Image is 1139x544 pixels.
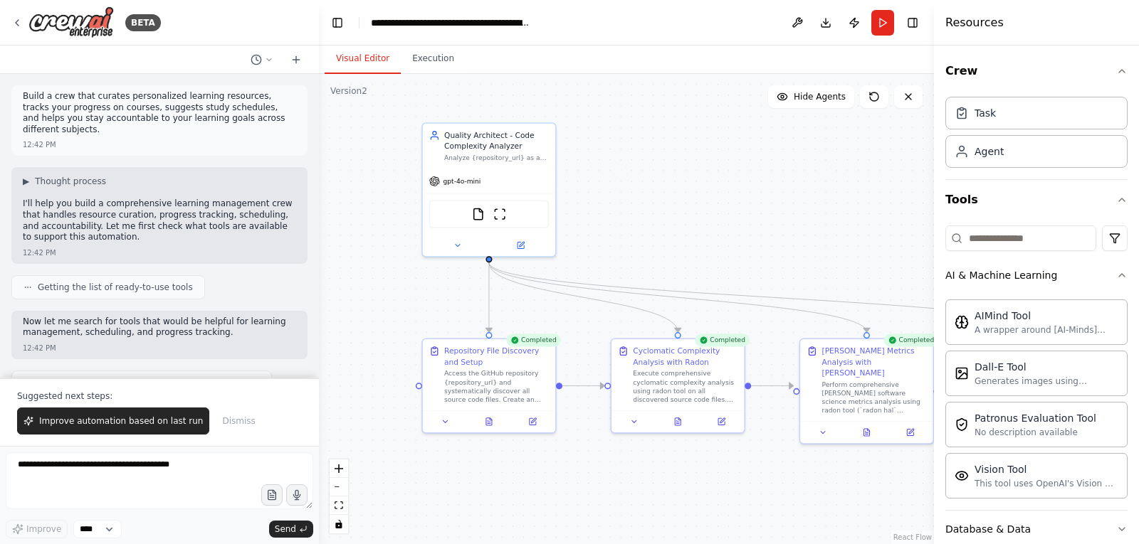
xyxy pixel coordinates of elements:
[945,180,1128,220] button: Tools
[975,144,1004,159] div: Agent
[330,459,348,478] button: zoom in
[275,523,296,535] span: Send
[401,44,466,74] button: Execution
[6,520,68,538] button: Improve
[844,426,889,439] button: View output
[286,484,308,506] button: Click to speak your automation idea
[493,208,506,220] img: ScrapeWebsiteTool
[975,375,1118,387] div: Generates images using OpenAI's Dall-E model.
[822,380,927,415] div: Perform comprehensive [PERSON_NAME] software science metrics analysis using radon tool (`radon ha...
[893,533,932,541] a: React Flow attribution
[633,369,738,404] div: Execute comprehensive cyclomatic complexity analysis using radon tool on all discovered source co...
[245,51,279,68] button: Switch to previous chat
[17,407,209,434] button: Improve automation based on last run
[975,309,1118,323] div: AIMind Tool
[444,154,549,162] div: Analyze {repository_url} as a quality architect using radon opensource tool to calculate cyclomat...
[330,459,348,533] div: React Flow controls
[975,462,1118,476] div: Vision Tool
[768,85,854,108] button: Hide Agents
[325,44,401,74] button: Visual Editor
[327,13,347,33] button: Hide left sidebar
[483,262,872,332] g: Edge from 1b46ee8e-c1cd-4ad5-a380-86324ca01a2c to 0f1eba50-6b4e-4b27-9a39-93331eab3667
[751,380,793,391] g: Edge from 743d9b6c-a3e0-4fc1-bac9-a767b67eaa59 to 0f1eba50-6b4e-4b27-9a39-93331eab3667
[945,14,1004,31] h4: Resources
[945,257,1128,294] button: AI & Machine Learning
[822,346,927,378] div: [PERSON_NAME] Metrics Analysis with [PERSON_NAME]
[125,14,161,31] div: BETA
[23,343,56,353] div: 12:42 PM
[610,338,745,433] div: CompletedCyclomatic Complexity Analysis with RadonExecute comprehensive cyclomatic complexity ana...
[215,407,262,434] button: Dismiss
[444,130,549,151] div: Quality Architect - Code Complexity Analyzer
[23,91,296,135] p: Build a crew that curates personalized learning resources, tracks your progress on courses, sugge...
[28,6,114,38] img: Logo
[945,268,1057,282] div: AI & Machine Learning
[633,346,738,367] div: Cyclomatic Complexity Analysis with Radon
[330,496,348,515] button: fit view
[883,334,938,346] div: Completed
[975,478,1118,489] div: This tool uses OpenAI's Vision API to describe the contents of an image.
[483,262,494,332] g: Edge from 1b46ee8e-c1cd-4ad5-a380-86324ca01a2c to f0b1ca36-5c93-4977-914f-3e806fbe0d71
[23,247,56,258] div: 12:42 PM
[506,334,561,346] div: Completed
[23,176,29,187] span: ▶
[975,324,1118,336] div: A wrapper around [AI-Minds]([URL][DOMAIN_NAME]). Useful for when you need answers to questions fr...
[421,338,556,433] div: CompletedRepository File Discovery and SetupAccess the GitHub repository {repository_url} and sys...
[443,177,481,186] span: gpt-4o-mini
[444,369,549,404] div: Access the GitHub repository {repository_url} and systematically discover all source code files. ...
[703,415,740,428] button: Open in side panel
[799,338,934,444] div: Completed[PERSON_NAME] Metrics Analysis with [PERSON_NAME]Perform comprehensive [PERSON_NAME] sof...
[17,390,302,402] p: Suggested next steps:
[421,122,556,257] div: Quality Architect - Code Complexity AnalyzerAnalyze {repository_url} as a quality architect using...
[945,51,1128,91] button: Crew
[261,484,283,506] button: Upload files
[562,380,604,391] g: Edge from f0b1ca36-5c93-4977-914f-3e806fbe0d71 to 743d9b6c-a3e0-4fc1-bac9-a767b67eaa59
[23,198,296,242] p: I'll help you build a comprehensive learning management crew that handles resource curation, prog...
[955,469,969,483] img: VisionTool
[472,208,485,220] img: FileReadTool
[945,294,1128,510] div: AI & Machine Learning
[490,239,551,252] button: Open in side panel
[39,415,203,427] span: Improve automation based on last run
[975,360,1118,374] div: Dall-E Tool
[794,91,846,102] span: Hide Agents
[975,427,1096,438] div: No description available
[330,85,367,97] div: Version 2
[371,16,531,30] nav: breadcrumb
[38,377,260,388] span: Searching tool calendar scheduling google calendar
[330,478,348,496] button: zoom out
[975,411,1096,425] div: Patronus Evaluation Tool
[222,415,255,427] span: Dismiss
[955,315,969,329] img: AIMindTool
[955,417,969,432] img: PatronusEvalTool
[903,13,923,33] button: Hide right sidebar
[975,106,996,120] div: Task
[38,282,193,293] span: Getting the list of ready-to-use tools
[483,262,683,332] g: Edge from 1b46ee8e-c1cd-4ad5-a380-86324ca01a2c to 743d9b6c-a3e0-4fc1-bac9-a767b67eaa59
[269,521,313,538] button: Send
[26,523,61,535] span: Improve
[483,262,1061,332] g: Edge from 1b46ee8e-c1cd-4ad5-a380-86324ca01a2c to fb6171ad-caa7-474b-a71b-aeb5c2ccf596
[514,415,551,428] button: Open in side panel
[35,176,106,187] span: Thought process
[695,334,750,346] div: Completed
[330,515,348,533] button: toggle interactivity
[23,316,296,338] p: Now let me search for tools that would be helpful for learning management, scheduling, and progre...
[466,415,512,428] button: View output
[285,51,308,68] button: Start a new chat
[955,366,969,380] img: DallETool
[892,426,929,439] button: Open in side panel
[655,415,700,428] button: View output
[23,139,56,150] div: 12:42 PM
[945,91,1128,179] div: Crew
[444,346,549,367] div: Repository File Discovery and Setup
[945,522,1031,536] div: Database & Data
[23,176,106,187] button: ▶Thought process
